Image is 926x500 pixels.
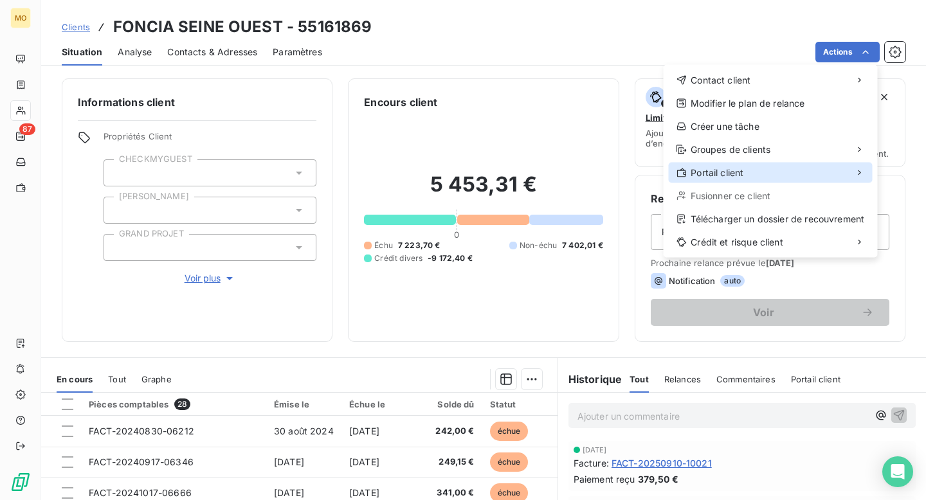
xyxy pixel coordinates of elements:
span: Portail client [691,166,743,179]
div: Fusionner ce client [669,186,873,206]
div: Modifier le plan de relance [669,93,873,114]
span: Crédit et risque client [691,236,783,249]
div: Actions [664,65,878,258]
span: Contact client [691,74,750,87]
div: Créer une tâche [669,116,873,137]
span: Groupes de clients [691,143,771,156]
div: Télécharger un dossier de recouvrement [669,209,873,229]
